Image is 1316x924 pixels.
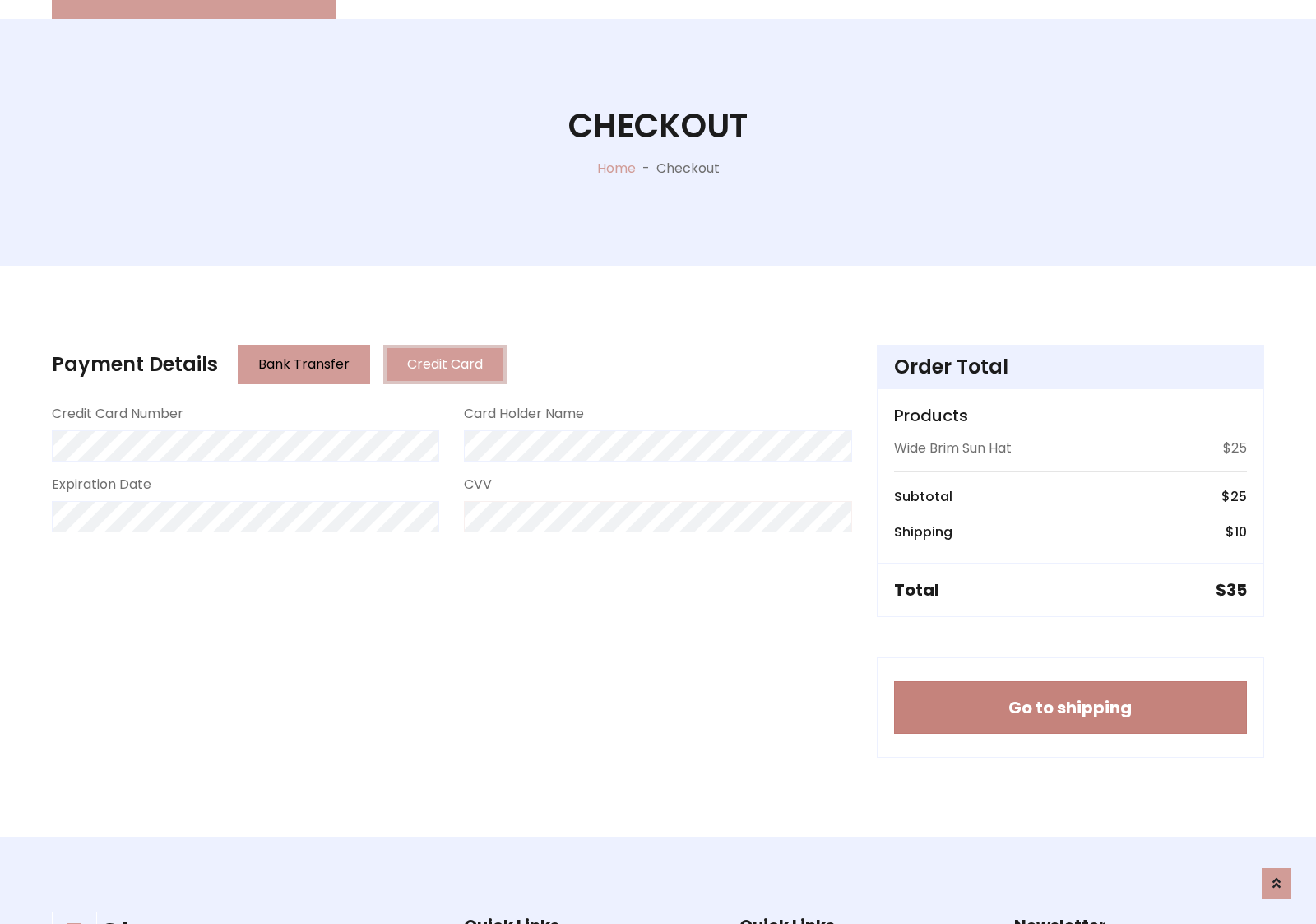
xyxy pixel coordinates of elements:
h5: $ [1216,580,1247,600]
p: $25 [1223,439,1247,458]
span: 25 [1230,487,1247,506]
h6: Shipping [894,524,952,540]
h1: Checkout [568,106,748,146]
h4: Order Total [894,355,1247,379]
p: Wide Brim Sun Hat [894,439,1012,458]
span: 35 [1226,578,1247,601]
h6: Subtotal [894,489,952,504]
h5: Total [894,580,939,600]
p: Checkout [656,159,720,179]
label: Credit Card Number [52,404,183,424]
span: 10 [1235,522,1247,541]
h6: $ [1226,524,1247,540]
button: Credit Card [383,345,507,384]
label: Expiration Date [52,475,151,495]
button: Go to shipping [894,681,1247,734]
label: Card Holder Name [464,404,584,424]
h5: Products [894,406,1247,425]
h4: Payment Details [52,353,218,377]
p: - [636,159,656,179]
a: Home [597,159,636,178]
label: CVV [464,475,492,495]
h6: $ [1221,489,1247,504]
button: Bank Transfer [238,345,370,384]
